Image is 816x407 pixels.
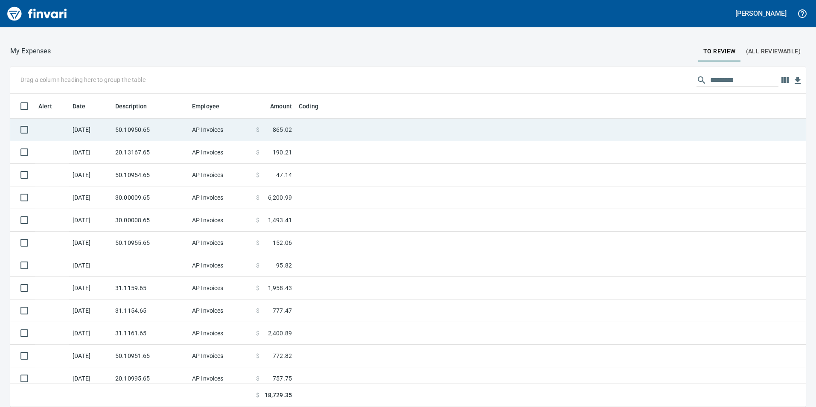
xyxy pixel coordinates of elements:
[273,306,292,315] span: 777.47
[256,125,259,134] span: $
[112,141,189,164] td: 20.13167.65
[192,101,219,111] span: Employee
[69,299,112,322] td: [DATE]
[256,238,259,247] span: $
[112,164,189,186] td: 50.10954.65
[189,232,253,254] td: AP Invoices
[38,101,63,111] span: Alert
[256,306,259,315] span: $
[69,277,112,299] td: [DATE]
[69,141,112,164] td: [DATE]
[256,261,259,270] span: $
[276,171,292,179] span: 47.14
[112,367,189,390] td: 20.10995.65
[69,164,112,186] td: [DATE]
[189,367,253,390] td: AP Invoices
[189,299,253,322] td: AP Invoices
[10,46,51,56] nav: breadcrumb
[189,164,253,186] td: AP Invoices
[189,345,253,367] td: AP Invoices
[268,329,292,337] span: 2,400.89
[112,209,189,232] td: 30.00008.65
[192,101,230,111] span: Employee
[270,101,292,111] span: Amount
[10,46,51,56] p: My Expenses
[256,148,259,157] span: $
[273,148,292,157] span: 190.21
[256,284,259,292] span: $
[746,46,801,57] span: (All Reviewable)
[112,277,189,299] td: 31.1159.65
[189,141,253,164] td: AP Invoices
[268,284,292,292] span: 1,958.43
[256,216,259,224] span: $
[115,101,158,111] span: Description
[69,322,112,345] td: [DATE]
[189,277,253,299] td: AP Invoices
[299,101,329,111] span: Coding
[69,367,112,390] td: [DATE]
[273,125,292,134] span: 865.02
[20,76,146,84] p: Drag a column heading here to group the table
[299,101,318,111] span: Coding
[778,74,791,87] button: Choose columns to display
[69,209,112,232] td: [DATE]
[256,329,259,337] span: $
[259,101,292,111] span: Amount
[112,119,189,141] td: 50.10950.65
[112,186,189,209] td: 30.00009.65
[268,216,292,224] span: 1,493.41
[273,238,292,247] span: 152.06
[5,3,69,24] img: Finvari
[735,9,787,18] h5: [PERSON_NAME]
[69,186,112,209] td: [DATE]
[69,254,112,277] td: [DATE]
[69,119,112,141] td: [DATE]
[69,232,112,254] td: [DATE]
[256,352,259,360] span: $
[115,101,147,111] span: Description
[112,299,189,322] td: 31.1154.65
[273,374,292,383] span: 757.75
[73,101,97,111] span: Date
[256,171,259,179] span: $
[112,232,189,254] td: 50.10955.65
[73,101,86,111] span: Date
[273,352,292,360] span: 772.82
[733,7,789,20] button: [PERSON_NAME]
[265,391,292,400] span: 18,729.35
[189,186,253,209] td: AP Invoices
[276,261,292,270] span: 95.82
[703,46,736,57] span: To Review
[69,345,112,367] td: [DATE]
[112,322,189,345] td: 31.1161.65
[189,209,253,232] td: AP Invoices
[189,254,253,277] td: AP Invoices
[189,119,253,141] td: AP Invoices
[189,322,253,345] td: AP Invoices
[256,391,259,400] span: $
[256,374,259,383] span: $
[791,74,804,87] button: Download Table
[256,193,259,202] span: $
[268,193,292,202] span: 6,200.99
[38,101,52,111] span: Alert
[112,345,189,367] td: 50.10951.65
